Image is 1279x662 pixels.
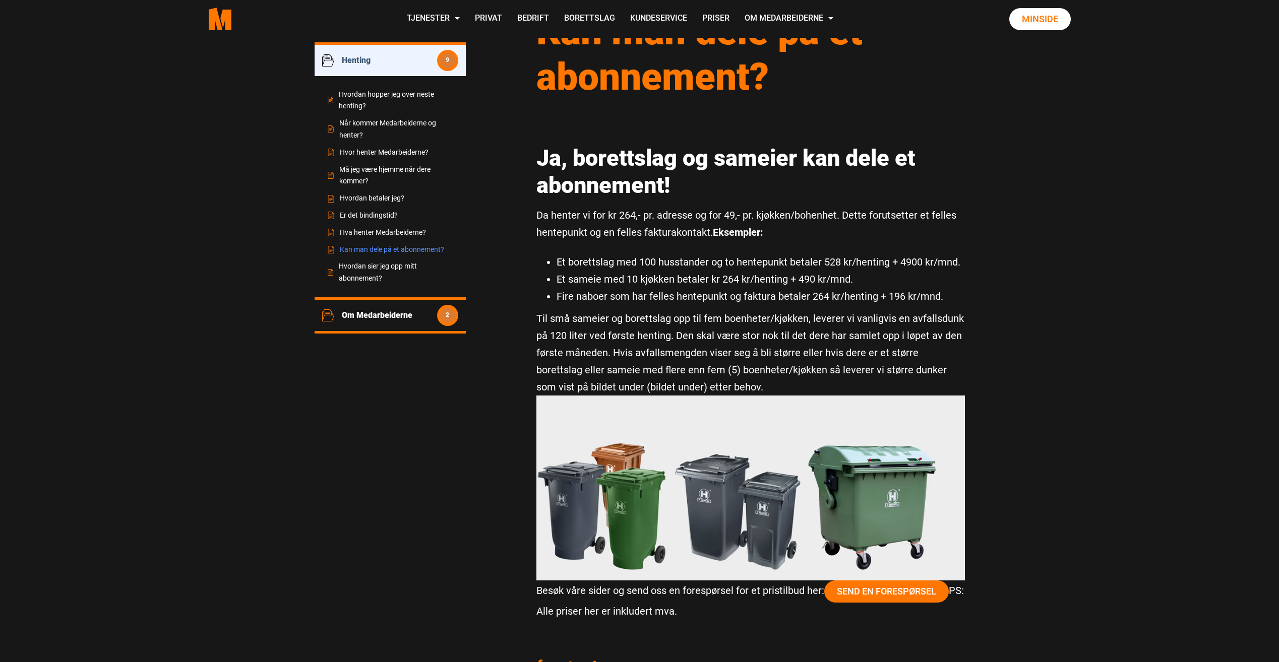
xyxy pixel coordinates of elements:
[440,308,455,323] span: 2
[623,1,695,37] a: Kundeservice
[536,145,965,199] h2: Ja, borettslag og sameier kan dele et abonnement!
[557,253,965,271] li: Et borettslag med 100 husstander og to hentepunkt betaler 528 kr/henting + 4900 kr/mnd.
[557,271,965,288] li: Et sameie med 10 kjøkken betaler kr 264 kr/henting + 490 kr/mnd.
[342,310,437,320] span: Om Medarbeiderne
[399,1,467,37] a: Tjenester
[536,395,965,580] img: mgb 2 zqiziu
[824,580,949,603] a: Send en forespørsel
[327,260,453,285] a: Hvordan sier jeg opp mitt abonnement?
[536,9,965,99] h1: Kan man dele på et abonnement?
[536,310,965,620] p: Til små sameier og borettslag opp til fem boenheter/kjøkken, leverer vi vanligvis en avfallsdunk ...
[557,1,623,37] a: Borettslag
[510,1,557,37] a: Bedrift
[467,1,510,37] a: Privat
[536,207,965,241] p: Da henter vi for kr 264,- pr. adresse og for 49,- pr. kjøkken/bohenhet. Dette forutsetter et fell...
[327,89,453,113] a: Hvordan hopper jeg over neste henting?
[557,288,965,305] li: Fire naboer som har felles hentepunkt og faktura betaler 264 kr/henting + 196 kr/mnd.
[327,210,453,222] a: Er det bindingstid?
[342,305,458,326] a: Om Medarbeiderne2
[327,227,453,239] a: Hva henter Medarbeiderne?
[327,117,453,142] a: Når kommer Medarbeiderne og henter?
[440,53,455,68] span: 9
[327,192,453,205] a: Hvordan betaler jeg?
[342,50,458,71] a: Henting9
[327,244,453,256] a: Kan man dele på et abonnement?
[327,147,453,159] a: Hvor henter Medarbeiderne?
[342,55,437,65] span: Henting
[1009,8,1071,30] a: Minside
[695,1,737,37] a: Priser
[713,226,763,238] strong: Eksempler:
[327,164,453,188] a: Må jeg være hjemme når dere kommer?
[737,1,841,37] a: Om Medarbeiderne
